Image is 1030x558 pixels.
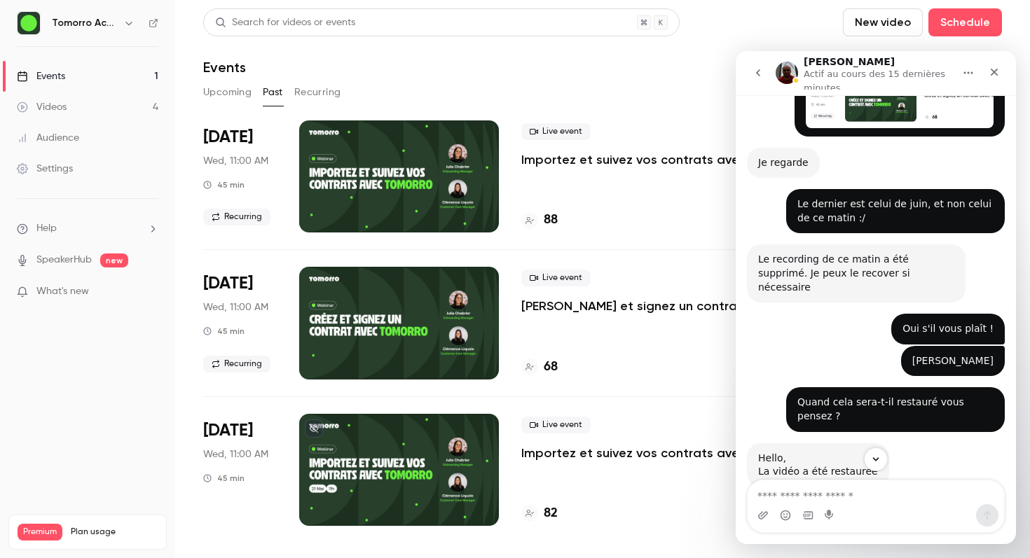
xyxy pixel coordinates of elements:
div: Events [17,69,65,83]
span: Premium [18,524,62,540]
a: [PERSON_NAME] et signez un contrat avec [PERSON_NAME] [521,298,785,314]
img: Tomorro Academy [18,12,40,34]
span: Recurring [203,356,270,372]
h4: 82 [544,504,558,523]
iframe: Noticeable Trigger [142,286,158,298]
span: Plan usage [71,526,158,538]
span: new [100,253,128,267]
div: Jul 23 Wed, 11:00 AM (Europe/Paris) [203,120,277,232]
div: Search for videos or events [215,15,355,30]
span: Wed, 11:00 AM [203,300,268,314]
li: help-dropdown-opener [17,221,158,236]
span: What's new [36,284,89,299]
button: Schedule [928,8,1002,36]
a: SpeakerHub [36,253,92,267]
iframe: Intercom live chat [736,51,1016,544]
button: Recurring [294,81,341,104]
div: Settings [17,162,73,176]
div: May 21 Wed, 11:00 AM (Europe/Paris) [203,414,277,526]
button: Upcoming [203,81,252,104]
span: Wed, 11:00 AM [203,447,268,461]
span: [DATE] [203,419,253,442]
h6: Tomorro Academy [52,16,118,30]
span: Help [36,221,57,236]
h1: Events [203,59,246,76]
a: Importez et suivez vos contrats avec [PERSON_NAME] [521,445,785,461]
span: Live event [521,123,591,140]
span: [DATE] [203,272,253,295]
button: New video [843,8,923,36]
h4: 88 [544,211,558,230]
span: Wed, 11:00 AM [203,154,268,168]
a: 68 [521,358,558,377]
h4: 68 [544,358,558,377]
div: Videos [17,100,67,114]
a: 88 [521,211,558,230]
span: [DATE] [203,126,253,148]
div: 45 min [203,326,245,337]
div: 45 min [203,473,245,484]
div: Audience [17,131,79,145]
div: 45 min [203,179,245,190]
span: Live event [521,417,591,433]
div: Jun 18 Wed, 11:00 AM (Europe/Paris) [203,267,277,379]
span: Recurring [203,209,270,225]
a: 82 [521,504,558,523]
span: Live event [521,270,591,286]
a: Importez et suivez vos contrats avec [PERSON_NAME] [521,151,785,168]
button: Past [263,81,283,104]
